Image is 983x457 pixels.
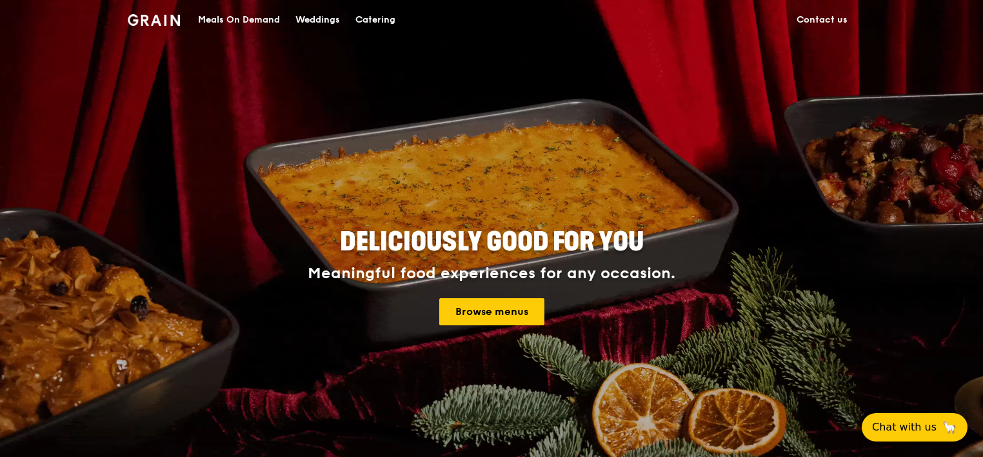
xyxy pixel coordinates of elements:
[439,298,544,325] a: Browse menus
[862,413,968,442] button: Chat with us🦙
[198,1,280,39] div: Meals On Demand
[789,1,855,39] a: Contact us
[340,227,644,258] span: Deliciously good for you
[128,14,180,26] img: Grain
[288,1,348,39] a: Weddings
[355,1,395,39] div: Catering
[348,1,403,39] a: Catering
[259,265,724,283] div: Meaningful food experiences for any occasion.
[942,420,957,435] span: 🦙
[295,1,340,39] div: Weddings
[872,420,937,435] span: Chat with us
